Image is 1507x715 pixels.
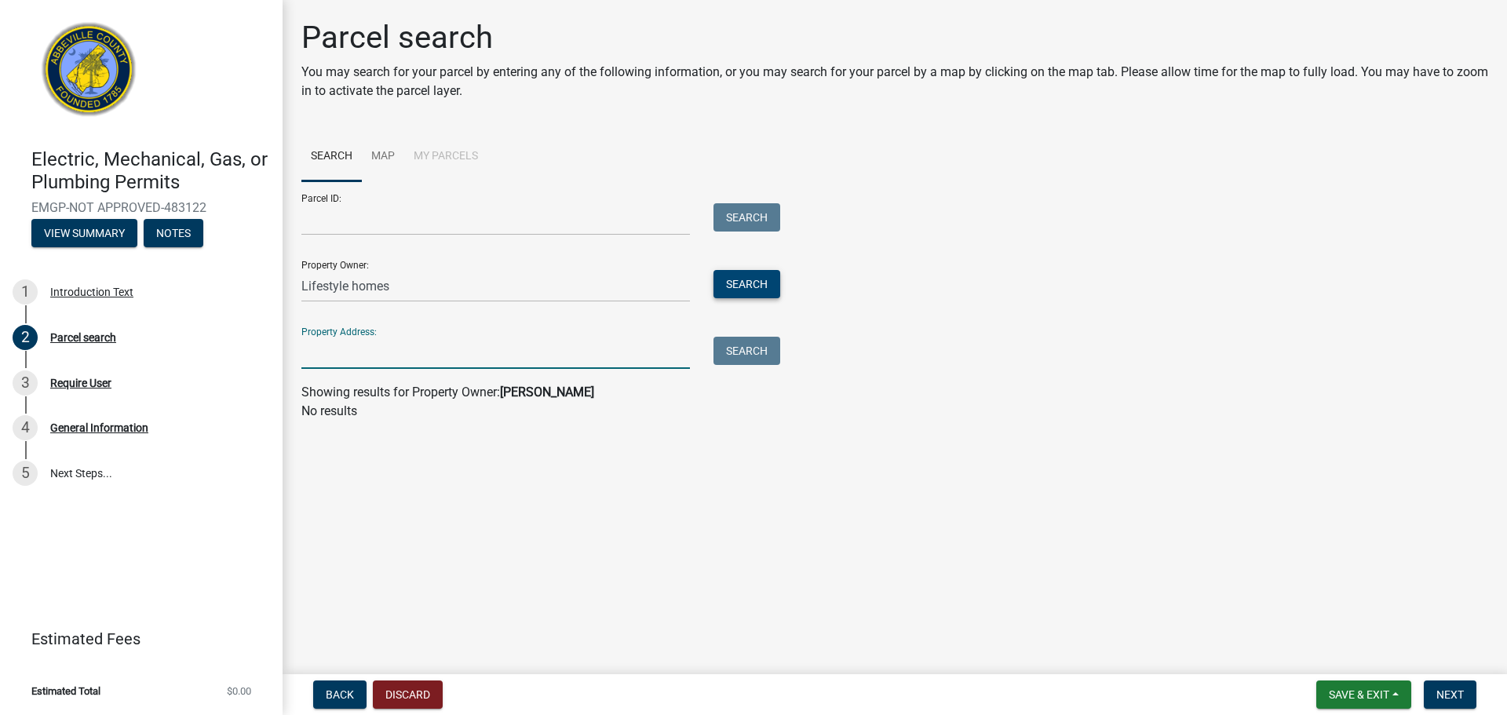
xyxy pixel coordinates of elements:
span: $0.00 [227,686,251,696]
div: Parcel search [50,332,116,343]
a: Map [362,132,404,182]
button: Next [1424,680,1476,709]
h4: Electric, Mechanical, Gas, or Plumbing Permits [31,148,270,194]
button: Search [713,337,780,365]
button: Save & Exit [1316,680,1411,709]
a: Estimated Fees [13,623,257,655]
a: Search [301,132,362,182]
p: You may search for your parcel by entering any of the following information, or you may search fo... [301,63,1488,100]
div: Introduction Text [50,286,133,297]
button: Discard [373,680,443,709]
button: View Summary [31,219,137,247]
wm-modal-confirm: Notes [144,228,203,240]
img: Abbeville County, South Carolina [31,16,147,132]
div: Showing results for Property Owner: [301,383,1488,402]
div: General Information [50,422,148,433]
wm-modal-confirm: Summary [31,228,137,240]
div: 5 [13,461,38,486]
span: Next [1436,688,1464,701]
div: Require User [50,378,111,389]
div: 1 [13,279,38,305]
h1: Parcel search [301,19,1488,57]
strong: [PERSON_NAME] [500,385,594,399]
p: No results [301,402,1488,421]
button: Notes [144,219,203,247]
button: Back [313,680,367,709]
div: 4 [13,415,38,440]
button: Search [713,270,780,298]
span: Save & Exit [1329,688,1389,701]
div: 3 [13,370,38,396]
span: Estimated Total [31,686,100,696]
div: 2 [13,325,38,350]
span: Back [326,688,354,701]
span: EMGP-NOT APPROVED-483122 [31,200,251,215]
button: Search [713,203,780,232]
